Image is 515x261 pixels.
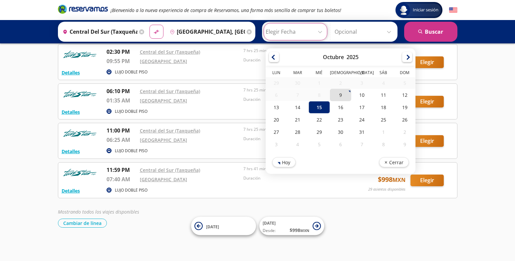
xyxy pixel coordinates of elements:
div: 27-Oct-25 [266,126,287,138]
p: 29 asientos disponibles [368,187,405,192]
a: Brand Logo [58,4,108,16]
div: 08-Nov-25 [373,138,394,151]
p: LUJO DOBLE PISO [115,148,147,154]
div: 10-Oct-25 [351,89,373,101]
em: ¡Bienvenido a la nueva experiencia de compra de Reservamos, una forma más sencilla de comprar tus... [111,7,341,13]
button: Elegir [410,135,444,147]
button: Cambiar de línea [58,219,107,228]
span: [DATE] [263,220,276,226]
div: 03-Oct-25 [351,77,373,89]
a: Central del Sur (Taxqueña) [140,167,200,173]
p: Duración [243,136,344,142]
div: 24-Oct-25 [351,113,373,126]
div: 02-Oct-25 [330,77,351,89]
div: 11-Oct-25 [373,89,394,101]
p: 07:40 AM [107,175,136,183]
span: $ 998 [378,175,405,185]
a: Central del Sur (Taxqueña) [140,127,200,134]
div: 18-Oct-25 [373,101,394,113]
div: 04-Oct-25 [373,77,394,89]
span: Iniciar sesión [410,7,441,13]
button: Detalles [62,187,80,194]
div: 26-Oct-25 [394,113,415,126]
button: Elegir [410,56,444,68]
div: 07-Nov-25 [351,138,373,151]
div: 19-Oct-25 [394,101,415,113]
div: 05-Oct-25 [394,77,415,89]
div: 12-Oct-25 [394,89,415,101]
th: Sábado [373,70,394,77]
div: 31-Oct-25 [351,126,373,138]
div: 09-Oct-25 [330,89,351,101]
i: Brand Logo [58,4,108,14]
p: 11:59 PM [107,166,136,174]
a: [GEOGRAPHIC_DATA] [140,97,187,104]
a: [GEOGRAPHIC_DATA] [140,58,187,64]
button: Elegir [410,96,444,107]
input: Opcional [335,23,394,40]
a: [GEOGRAPHIC_DATA] [140,176,187,183]
button: Elegir [410,175,444,186]
button: Detalles [62,148,80,155]
img: RESERVAMOS [62,87,98,100]
button: Buscar [404,22,457,42]
input: Elegir Fecha [266,23,325,40]
div: 15-Oct-25 [308,101,330,113]
div: 30-Oct-25 [330,126,351,138]
small: MXN [300,228,309,233]
img: RESERVAMOS [62,126,98,140]
p: LUJO DOBLE PISO [115,69,147,75]
span: $ 998 [290,227,309,234]
p: 7 hrs 25 mins [243,87,344,93]
button: [DATE]Desde:$998MXN [259,217,324,235]
div: 14-Oct-25 [287,101,308,113]
p: LUJO DOBLE PISO [115,187,147,193]
div: 21-Oct-25 [287,113,308,126]
div: 28-Oct-25 [287,126,308,138]
div: 2025 [346,53,358,61]
img: RESERVAMOS [62,48,98,61]
button: Detalles [62,69,80,76]
button: [DATE] [191,217,256,235]
p: 7 hrs 41 mins [243,166,344,172]
input: Buscar Origen [60,23,138,40]
p: 7 hrs 25 mins [243,48,344,54]
p: 01:35 AM [107,96,136,104]
div: 08-Oct-25 [308,89,330,101]
div: 02-Nov-25 [394,126,415,138]
div: 17-Oct-25 [351,101,373,113]
div: 29-Oct-25 [308,126,330,138]
div: 16-Oct-25 [330,101,351,113]
div: 04-Nov-25 [287,138,308,151]
img: RESERVAMOS [62,166,98,179]
th: Martes [287,70,308,77]
div: 06-Oct-25 [266,89,287,101]
div: 03-Nov-25 [266,138,287,151]
p: 7 hrs 25 mins [243,126,344,133]
p: Duración [243,175,344,181]
th: Jueves [330,70,351,77]
em: Mostrando todos los viajes disponibles [58,209,139,215]
th: Viernes [351,70,373,77]
div: 01-Nov-25 [373,126,394,138]
div: 20-Oct-25 [266,113,287,126]
p: LUJO DOBLE PISO [115,108,147,114]
div: 29-Sep-25 [266,77,287,89]
button: Cerrar [379,157,408,167]
div: 23-Oct-25 [330,113,351,126]
button: Hoy [272,157,296,167]
span: [DATE] [206,224,219,229]
a: [GEOGRAPHIC_DATA] [140,137,187,143]
th: Domingo [394,70,415,77]
button: Detalles [62,108,80,115]
a: Central del Sur (Taxqueña) [140,88,200,94]
span: Desde: [263,228,276,234]
div: 05-Nov-25 [308,138,330,151]
th: Lunes [266,70,287,77]
p: 06:10 PM [107,87,136,95]
p: Duración [243,96,344,102]
div: 30-Sep-25 [287,77,308,89]
span: $ 1,050 [378,48,401,55]
div: Octubre [323,53,344,61]
p: 09:55 PM [107,57,136,65]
